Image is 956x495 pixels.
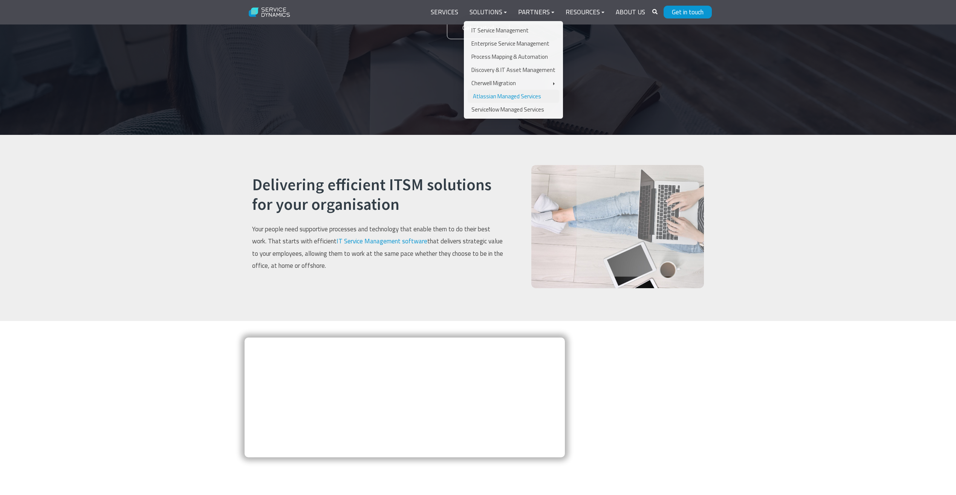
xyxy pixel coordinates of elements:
a: Get started [447,17,509,40]
a: Enterprise Service Management [468,37,559,50]
a: About Us [610,3,651,21]
a: Atlassian Managed Services [468,90,559,103]
a: Discovery & IT Asset Management [468,63,559,76]
h2: Delivering efficient ITSM solutions for your organisation [252,175,505,214]
a: IT Service Management [468,24,559,37]
iframe: Embedded CTA [245,338,565,457]
div: Navigation Menu [425,3,651,21]
a: Partners [512,3,560,21]
a: Cherwell Migration [468,76,559,90]
a: ServiceNow Managed Services [468,103,559,116]
a: Get in touch [664,6,712,18]
p: Your people need supportive processes and technology that enable them to do their best work. That... [252,223,505,272]
img: Service Dynamics Logo - White [245,3,295,22]
a: Resources [560,3,610,21]
a: Solutions [464,3,512,21]
a: Process Mapping & Automation [468,50,559,63]
img: IT-Service-Management at work - or home [531,165,704,288]
a: Services [425,3,464,21]
a: IT Service Management software [337,236,427,246]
